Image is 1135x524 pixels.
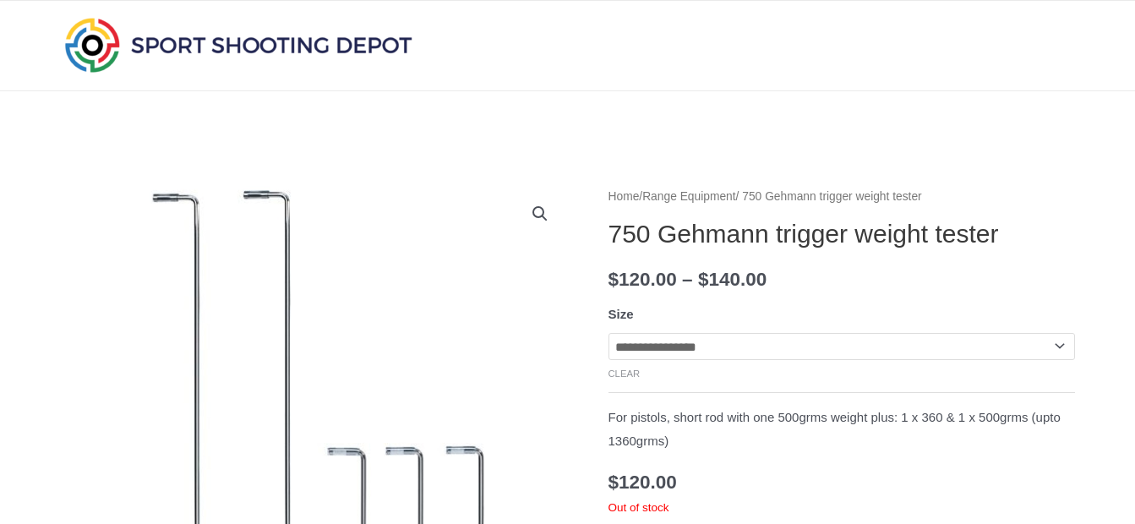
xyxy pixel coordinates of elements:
a: Range Equipment [642,190,735,203]
span: $ [608,472,619,493]
a: Home [608,190,640,203]
label: Size [608,307,634,321]
span: – [682,269,693,290]
p: For pistols, short rod with one 500grms weight plus: 1 x 360 & 1 x 500grms (upto 1360grms) [608,406,1075,453]
bdi: 140.00 [698,269,767,290]
a: Clear options [608,368,641,379]
bdi: 120.00 [608,472,677,493]
h1: 750 Gehmann trigger weight tester [608,219,1075,249]
img: Sport Shooting Depot [61,14,416,76]
bdi: 120.00 [608,269,677,290]
a: View full-screen image gallery [525,199,555,229]
span: $ [608,269,619,290]
p: Out of stock [608,500,1075,516]
span: $ [698,269,709,290]
nav: Breadcrumb [608,186,1075,208]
